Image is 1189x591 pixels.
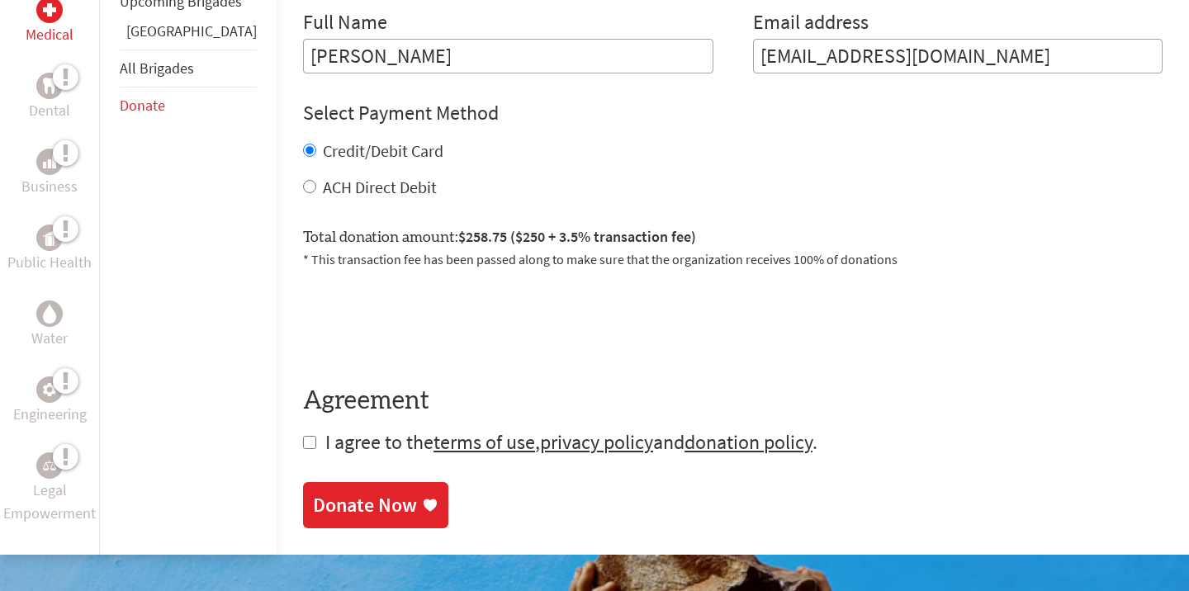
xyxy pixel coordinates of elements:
div: Business [36,149,63,175]
a: DentalDental [29,73,70,122]
p: * This transaction fee has been passed along to make sure that the organization receives 100% of ... [303,249,1163,269]
p: Water [31,327,68,350]
a: terms of use [433,429,535,455]
input: Your Email [753,39,1163,73]
a: BusinessBusiness [21,149,78,198]
p: Engineering [13,403,87,426]
p: Medical [26,23,73,46]
a: EngineeringEngineering [13,376,87,426]
label: ACH Direct Debit [323,177,437,197]
div: Legal Empowerment [36,452,63,479]
p: Business [21,175,78,198]
li: All Brigades [120,50,257,87]
p: Legal Empowerment [3,479,96,525]
div: Donate Now [313,492,417,518]
img: Legal Empowerment [43,461,56,470]
a: Donate [120,96,165,115]
div: Dental [36,73,63,99]
a: Donate Now [303,482,448,528]
img: Medical [43,3,56,17]
span: I agree to the , and . [325,429,817,455]
li: Donate [120,87,257,124]
p: Dental [29,99,70,122]
li: Panama [120,20,257,50]
label: Email address [753,9,869,39]
label: Total donation amount: [303,225,696,249]
a: privacy policy [540,429,653,455]
img: Dental [43,78,56,94]
input: Enter Full Name [303,39,713,73]
a: [GEOGRAPHIC_DATA] [126,21,257,40]
img: Business [43,155,56,168]
a: Legal EmpowermentLegal Empowerment [3,452,96,525]
img: Public Health [43,229,56,246]
div: Engineering [36,376,63,403]
p: Public Health [7,251,92,274]
img: Water [43,305,56,324]
div: Water [36,300,63,327]
div: Public Health [36,225,63,251]
iframe: reCAPTCHA [303,289,554,353]
a: Public HealthPublic Health [7,225,92,274]
a: WaterWater [31,300,68,350]
img: Engineering [43,383,56,396]
a: donation policy [685,429,812,455]
a: All Brigades [120,59,194,78]
span: $258.75 ($250 + 3.5% transaction fee) [458,227,696,246]
h4: Agreement [303,386,1163,416]
label: Credit/Debit Card [323,140,443,161]
label: Full Name [303,9,387,39]
h4: Select Payment Method [303,100,1163,126]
